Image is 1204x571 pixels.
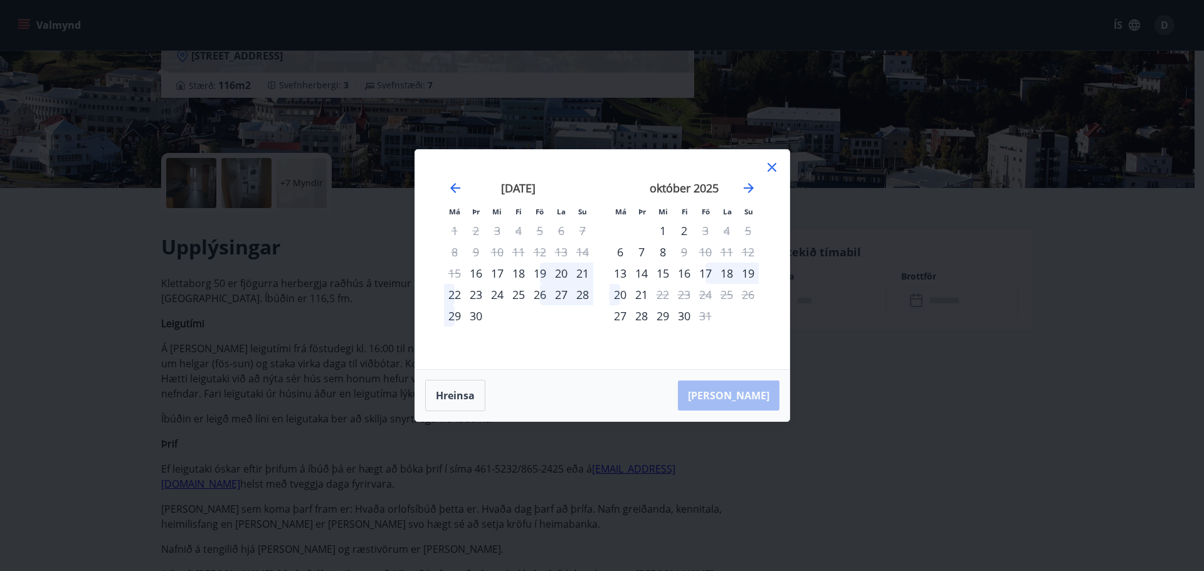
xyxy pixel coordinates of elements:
td: Choose mánudagur, 22. september 2025 as your check-in date. It’s available. [444,284,465,305]
small: Su [744,207,753,216]
button: Hreinsa [425,380,485,411]
td: Not available. mánudagur, 15. september 2025 [444,263,465,284]
div: Aðeins innritun í boði [610,241,631,263]
div: 7 [631,241,652,263]
td: Not available. sunnudagur, 12. október 2025 [737,241,759,263]
div: 21 [572,263,593,284]
td: Not available. föstudagur, 12. september 2025 [529,241,551,263]
td: Choose sunnudagur, 21. september 2025 as your check-in date. It’s available. [572,263,593,284]
div: 28 [631,305,652,327]
div: Aðeins útritun í boði [695,305,716,327]
td: Choose mánudagur, 27. október 2025 as your check-in date. It’s available. [610,305,631,327]
small: Má [449,207,460,216]
td: Choose þriðjudagur, 28. október 2025 as your check-in date. It’s available. [631,305,652,327]
div: Aðeins útritun í boði [673,241,695,263]
small: La [557,207,566,216]
div: 17 [695,263,716,284]
div: Move forward to switch to the next month. [741,181,756,196]
td: Choose mánudagur, 20. október 2025 as your check-in date. It’s available. [610,284,631,305]
td: Not available. miðvikudagur, 10. september 2025 [487,241,508,263]
div: 16 [673,263,695,284]
td: Choose laugardagur, 20. september 2025 as your check-in date. It’s available. [551,263,572,284]
td: Choose þriðjudagur, 16. september 2025 as your check-in date. It’s available. [465,263,487,284]
small: La [723,207,732,216]
div: Move backward to switch to the previous month. [448,181,463,196]
td: Choose þriðjudagur, 23. september 2025 as your check-in date. It’s available. [465,284,487,305]
td: Not available. föstudagur, 10. október 2025 [695,241,716,263]
small: Fö [536,207,544,216]
div: 8 [652,241,673,263]
small: Þr [472,207,480,216]
td: Not available. laugardagur, 11. október 2025 [716,241,737,263]
td: Not available. sunnudagur, 7. september 2025 [572,220,593,241]
td: Choose fimmtudagur, 25. september 2025 as your check-in date. It’s available. [508,284,529,305]
div: 17 [487,263,508,284]
td: Not available. laugardagur, 25. október 2025 [716,284,737,305]
td: Choose föstudagur, 26. september 2025 as your check-in date. It’s available. [529,284,551,305]
td: Choose miðvikudagur, 24. september 2025 as your check-in date. It’s available. [487,284,508,305]
div: 18 [508,263,529,284]
td: Not available. sunnudagur, 14. september 2025 [572,241,593,263]
td: Choose fimmtudagur, 16. október 2025 as your check-in date. It’s available. [673,263,695,284]
td: Not available. sunnudagur, 5. október 2025 [737,220,759,241]
div: 1 [652,220,673,241]
td: Choose fimmtudagur, 18. september 2025 as your check-in date. It’s available. [508,263,529,284]
div: Aðeins innritun í boði [610,263,631,284]
div: 27 [551,284,572,305]
td: Not available. þriðjudagur, 9. september 2025 [465,241,487,263]
div: 21 [631,284,652,305]
td: Choose miðvikudagur, 29. október 2025 as your check-in date. It’s available. [652,305,673,327]
td: Not available. mánudagur, 1. september 2025 [444,220,465,241]
td: Not available. föstudagur, 31. október 2025 [695,305,716,327]
td: Choose þriðjudagur, 21. október 2025 as your check-in date. It’s available. [631,284,652,305]
td: Choose þriðjudagur, 14. október 2025 as your check-in date. It’s available. [631,263,652,284]
small: Mi [492,207,502,216]
td: Choose föstudagur, 17. október 2025 as your check-in date. It’s available. [695,263,716,284]
div: 28 [572,284,593,305]
div: 15 [652,263,673,284]
td: Choose fimmtudagur, 30. október 2025 as your check-in date. It’s available. [673,305,695,327]
td: Choose þriðjudagur, 7. október 2025 as your check-in date. It’s available. [631,241,652,263]
div: 26 [529,284,551,305]
td: Choose mánudagur, 6. október 2025 as your check-in date. It’s available. [610,241,631,263]
td: Not available. miðvikudagur, 22. október 2025 [652,284,673,305]
div: 29 [652,305,673,327]
div: 14 [631,263,652,284]
div: Aðeins innritun í boði [465,263,487,284]
td: Not available. sunnudagur, 26. október 2025 [737,284,759,305]
td: Not available. föstudagur, 5. september 2025 [529,220,551,241]
td: Choose miðvikudagur, 8. október 2025 as your check-in date. It’s available. [652,241,673,263]
td: Choose sunnudagur, 28. september 2025 as your check-in date. It’s available. [572,284,593,305]
td: Choose laugardagur, 27. september 2025 as your check-in date. It’s available. [551,284,572,305]
small: Fi [682,207,688,216]
div: 29 [444,305,465,327]
div: 20 [610,284,631,305]
div: Aðeins útritun í boði [652,284,673,305]
td: Choose mánudagur, 13. október 2025 as your check-in date. It’s available. [610,263,631,284]
td: Choose mánudagur, 29. september 2025 as your check-in date. It’s available. [444,305,465,327]
div: 25 [508,284,529,305]
small: Fö [702,207,710,216]
td: Choose miðvikudagur, 15. október 2025 as your check-in date. It’s available. [652,263,673,284]
small: Má [615,207,626,216]
td: Not available. laugardagur, 6. september 2025 [551,220,572,241]
div: 24 [487,284,508,305]
div: 30 [673,305,695,327]
td: Not available. föstudagur, 3. október 2025 [695,220,716,241]
td: Not available. fimmtudagur, 11. september 2025 [508,241,529,263]
small: Fi [515,207,522,216]
strong: [DATE] [501,181,536,196]
td: Not available. miðvikudagur, 3. september 2025 [487,220,508,241]
td: Choose þriðjudagur, 30. september 2025 as your check-in date. It’s available. [465,305,487,327]
div: 22 [444,284,465,305]
div: 20 [551,263,572,284]
small: Mi [658,207,668,216]
td: Choose fimmtudagur, 2. október 2025 as your check-in date. It’s available. [673,220,695,241]
td: Not available. fimmtudagur, 23. október 2025 [673,284,695,305]
div: Aðeins útritun í boði [695,220,716,241]
small: Su [578,207,587,216]
td: Choose miðvikudagur, 17. september 2025 as your check-in date. It’s available. [487,263,508,284]
div: 19 [529,263,551,284]
small: Þr [638,207,646,216]
td: Choose laugardagur, 18. október 2025 as your check-in date. It’s available. [716,263,737,284]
